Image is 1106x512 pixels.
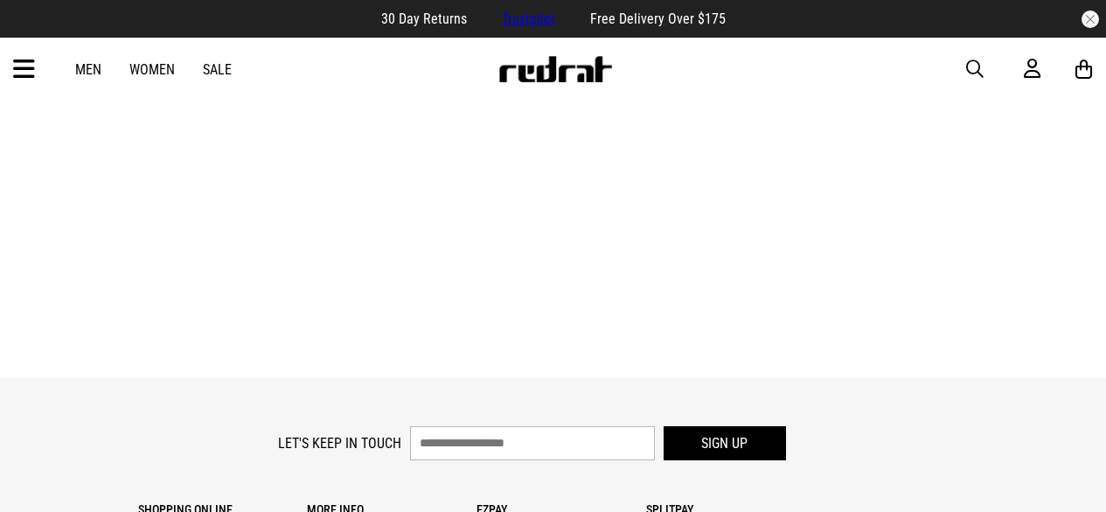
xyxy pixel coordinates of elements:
[381,11,467,27] span: 30 Day Returns
[75,61,101,78] a: Men
[129,61,175,78] a: Women
[203,61,232,78] a: Sale
[497,56,613,82] img: Redrat logo
[590,11,726,27] span: Free Delivery Over $175
[278,435,401,452] label: Let's keep in touch
[664,426,786,460] button: Sign up
[502,11,555,27] a: Trustpilot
